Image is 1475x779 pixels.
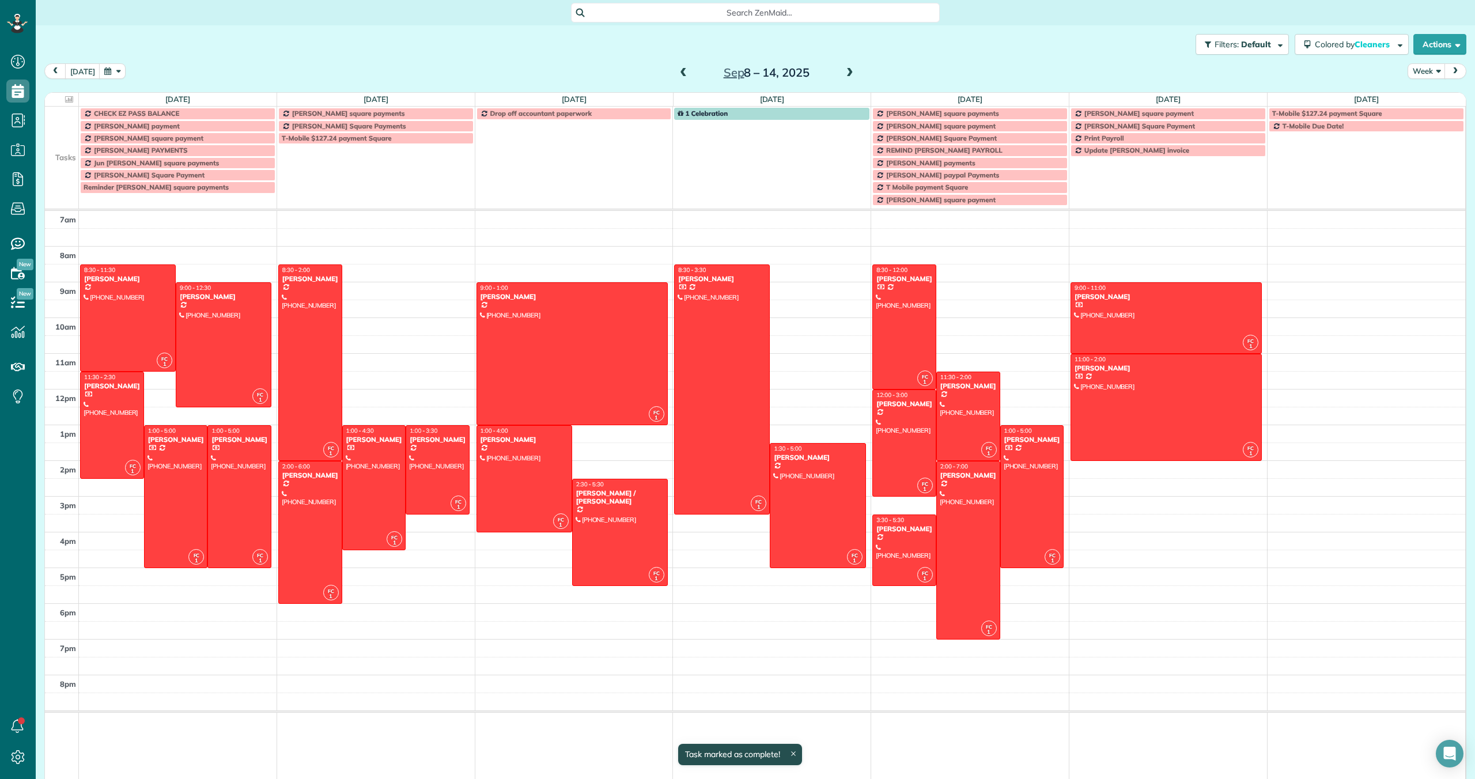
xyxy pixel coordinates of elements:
[253,555,267,566] small: 1
[649,573,664,584] small: 1
[886,109,999,118] span: [PERSON_NAME] square payments
[886,158,975,167] span: [PERSON_NAME] payments
[324,591,338,602] small: 1
[180,284,211,292] span: 9:00 - 12:30
[918,484,932,495] small: 1
[940,382,997,390] div: [PERSON_NAME]
[282,275,339,283] div: [PERSON_NAME]
[1049,552,1056,558] span: FC
[940,463,968,470] span: 2:00 - 7:00
[755,498,762,505] span: FC
[84,373,115,381] span: 11:30 - 2:30
[678,744,802,765] div: Task marked as complete!
[694,66,838,79] h2: 8 – 14, 2025
[60,679,76,689] span: 8pm
[1243,448,1258,459] small: 1
[773,453,862,462] div: [PERSON_NAME]
[455,498,462,505] span: FC
[1444,63,1466,79] button: next
[17,259,33,270] span: New
[886,134,997,142] span: [PERSON_NAME] Square Payment
[876,525,933,533] div: [PERSON_NAME]
[55,322,76,331] span: 10am
[1084,109,1194,118] span: [PERSON_NAME] square payment
[282,266,310,274] span: 8:30 - 2:00
[480,436,569,444] div: [PERSON_NAME]
[876,275,933,283] div: [PERSON_NAME]
[292,109,405,118] span: [PERSON_NAME] square payments
[958,94,982,104] a: [DATE]
[147,436,205,444] div: [PERSON_NAME]
[148,427,176,434] span: 1:00 - 5:00
[1355,39,1391,50] span: Cleaners
[60,286,76,296] span: 9am
[346,436,403,444] div: [PERSON_NAME]
[60,501,76,510] span: 3pm
[876,516,904,524] span: 3:30 - 5:30
[211,436,268,444] div: [PERSON_NAME]
[1074,293,1258,301] div: [PERSON_NAME]
[678,275,766,283] div: [PERSON_NAME]
[94,171,205,179] span: [PERSON_NAME] Square Payment
[774,445,801,452] span: 1:30 - 5:00
[1004,427,1032,434] span: 1:00 - 5:00
[60,429,76,438] span: 1pm
[554,520,568,531] small: 1
[44,63,66,79] button: prev
[346,427,374,434] span: 1:00 - 4:30
[982,627,996,638] small: 1
[60,251,76,260] span: 8am
[678,109,728,118] span: 1 Celebration
[986,623,992,630] span: FC
[1084,146,1189,154] span: Update [PERSON_NAME] invoice
[724,65,744,80] span: Sep
[391,534,398,540] span: FC
[1247,445,1254,451] span: FC
[558,516,564,523] span: FC
[410,427,437,434] span: 1:00 - 3:30
[328,588,334,594] span: FC
[480,293,664,301] div: [PERSON_NAME]
[17,288,33,300] span: New
[94,146,188,154] span: [PERSON_NAME] PAYMENTS
[1045,555,1060,566] small: 1
[1315,39,1394,50] span: Colored by
[886,183,968,191] span: T Mobile payment Square
[678,266,706,274] span: 8:30 - 3:30
[649,413,664,423] small: 1
[481,284,508,292] span: 9:00 - 1:00
[282,134,392,142] span: T-Mobile $127.24 payment Square
[1272,109,1382,118] span: T-Mobile $127.24 payment Square
[1436,740,1463,767] div: Open Intercom Messenger
[409,436,466,444] div: [PERSON_NAME]
[886,122,996,130] span: [PERSON_NAME] square payment
[292,122,406,130] span: [PERSON_NAME] Square Payments
[1413,34,1466,55] button: Actions
[1004,436,1061,444] div: [PERSON_NAME]
[940,471,997,479] div: [PERSON_NAME]
[328,445,334,451] span: FC
[55,358,76,367] span: 11am
[481,427,508,434] span: 1:00 - 4:00
[257,391,263,398] span: FC
[94,122,180,130] span: [PERSON_NAME] payment
[876,400,933,408] div: [PERSON_NAME]
[576,489,664,506] div: [PERSON_NAME] / [PERSON_NAME]
[886,195,996,204] span: [PERSON_NAME] square payment
[60,536,76,546] span: 4pm
[1354,94,1379,104] a: [DATE]
[364,94,388,104] a: [DATE]
[84,266,115,274] span: 8:30 - 11:30
[157,359,172,370] small: 1
[387,538,402,549] small: 1
[653,409,660,415] span: FC
[60,608,76,617] span: 6pm
[1156,94,1181,104] a: [DATE]
[1408,63,1446,79] button: Week
[1084,134,1124,142] span: Print Payroll
[1075,356,1106,363] span: 11:00 - 2:00
[94,134,203,142] span: [PERSON_NAME] square payment
[982,448,996,459] small: 1
[490,109,592,118] span: Drop off accountant paperwork
[55,394,76,403] span: 12pm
